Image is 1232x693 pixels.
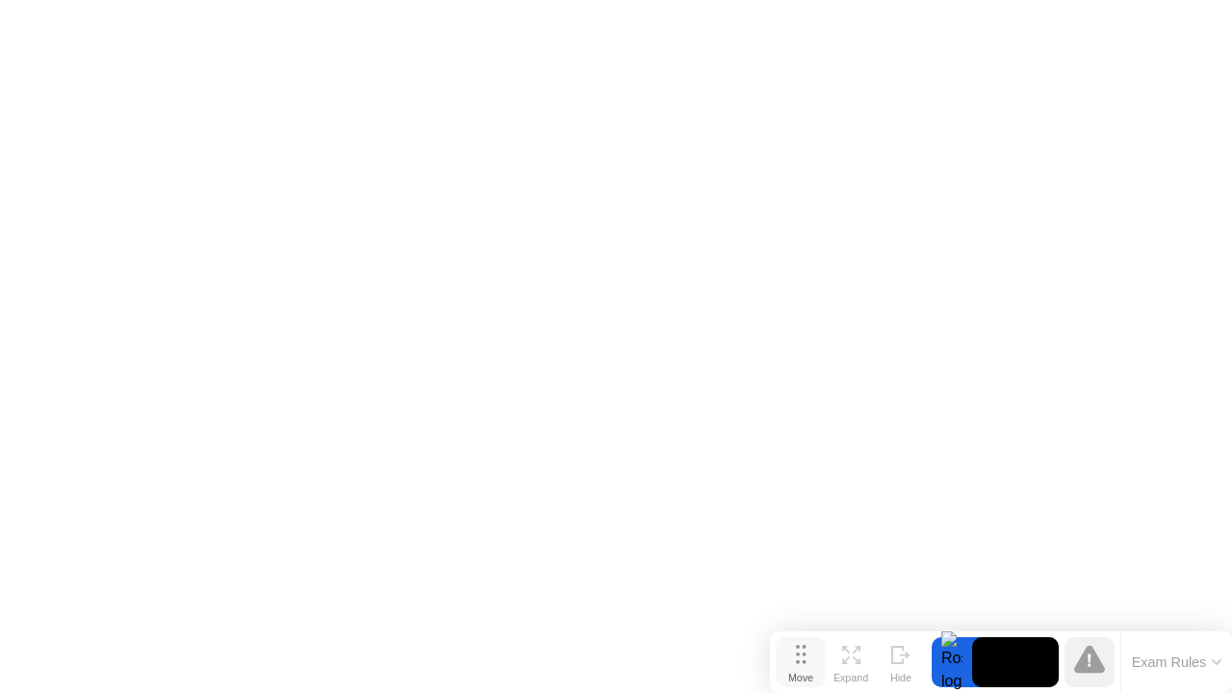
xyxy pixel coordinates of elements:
button: Exam Rules [1126,654,1228,671]
div: Move [788,672,813,683]
div: Expand [834,672,868,683]
button: Hide [876,637,926,687]
button: Expand [826,637,876,687]
div: Hide [890,672,911,683]
button: Move [776,637,826,687]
